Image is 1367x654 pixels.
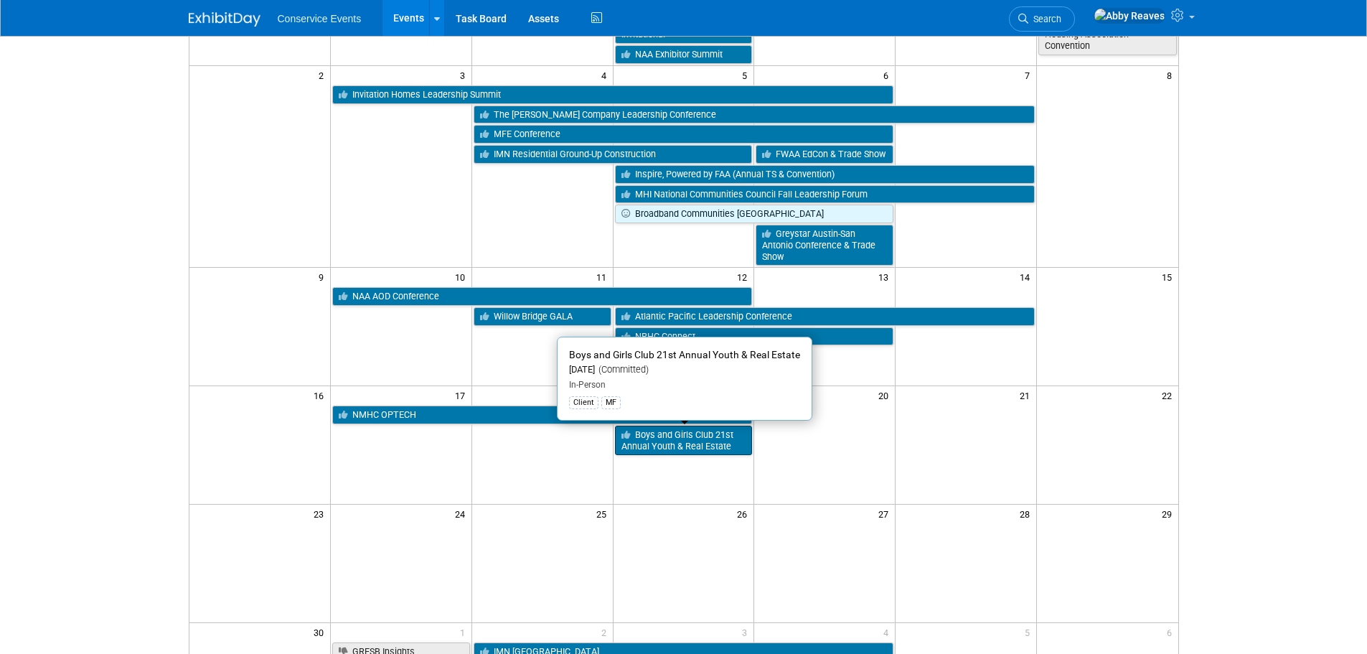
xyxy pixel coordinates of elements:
span: 6 [882,66,895,84]
span: 20 [877,386,895,404]
span: 16 [312,386,330,404]
a: Boys and Girls Club 21st Annual Youth & Real Estate [615,426,753,455]
span: 24 [454,505,471,523]
span: Search [1028,14,1061,24]
a: Atlantic Pacific Leadership Conference [615,307,1035,326]
span: 4 [600,66,613,84]
span: 13 [877,268,895,286]
a: NRHC Connect [615,327,894,346]
span: 6 [1165,623,1178,641]
span: 14 [1018,268,1036,286]
span: (Committed) [595,364,649,375]
span: 17 [454,386,471,404]
span: 4 [882,623,895,641]
a: NAA AOD Conference [332,287,753,306]
span: 22 [1160,386,1178,404]
span: 12 [736,268,753,286]
span: 25 [595,505,613,523]
span: 1 [459,623,471,641]
span: 5 [1023,623,1036,641]
a: Broadband Communities [GEOGRAPHIC_DATA] [615,205,894,223]
a: MHI National Communities Council Fall Leadership Forum [615,185,1035,204]
a: NAA Exhibitor Summit [615,45,753,64]
a: Willow Bridge GALA [474,307,611,326]
span: 5 [741,66,753,84]
span: 2 [317,66,330,84]
span: In-Person [569,380,606,390]
a: The [PERSON_NAME] Company Leadership Conference [474,106,1035,124]
a: Invitation Homes Leadership Summit [332,85,893,104]
a: Inspire, Powered by FAA (Annual TS & Convention) [615,165,1035,184]
div: [DATE] [569,364,800,376]
span: 27 [877,505,895,523]
span: 23 [312,505,330,523]
a: Search [1009,6,1075,32]
span: 7 [1023,66,1036,84]
span: Boys and Girls Club 21st Annual Youth & Real Estate [569,349,800,360]
a: NMHC OPTECH [332,406,753,424]
div: Client [569,396,598,409]
span: 8 [1165,66,1178,84]
span: 21 [1018,386,1036,404]
span: 15 [1160,268,1178,286]
span: 9 [317,268,330,286]
a: IMN Residential Ground-Up Construction [474,145,753,164]
img: Abby Reaves [1094,8,1165,24]
span: 10 [454,268,471,286]
img: ExhibitDay [189,12,260,27]
span: 2 [600,623,613,641]
span: Conservice Events [278,13,362,24]
span: 3 [741,623,753,641]
span: 28 [1018,505,1036,523]
span: 29 [1160,505,1178,523]
span: 26 [736,505,753,523]
span: 11 [595,268,613,286]
div: MF [601,396,621,409]
a: MFE Conference [474,125,894,144]
a: FWAA EdCon & Trade Show [756,145,893,164]
span: 30 [312,623,330,641]
span: 3 [459,66,471,84]
a: Greystar Austin-San Antonio Conference & Trade Show [756,225,893,266]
